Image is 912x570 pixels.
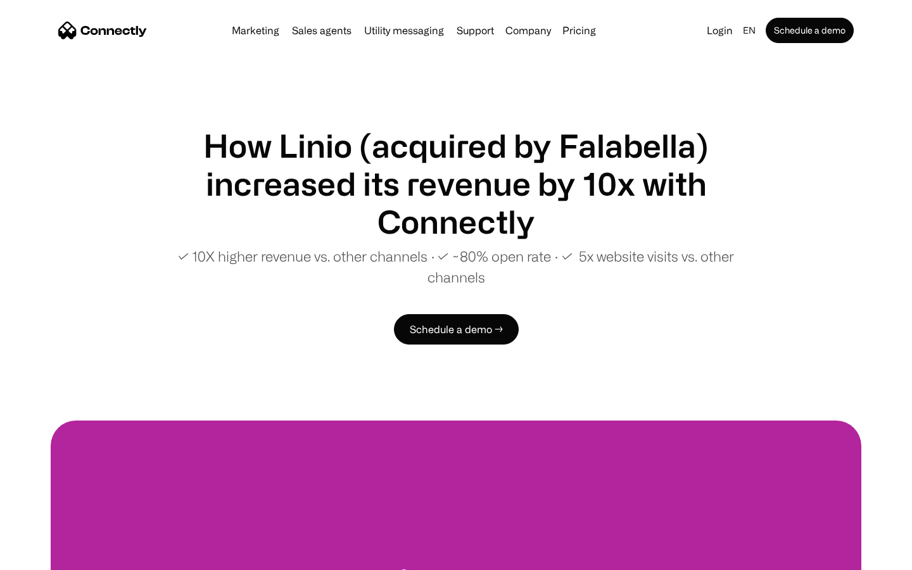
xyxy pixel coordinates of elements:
[227,25,284,35] a: Marketing
[152,127,760,241] h1: How Linio (acquired by Falabella) increased its revenue by 10x with Connectly
[394,314,519,345] a: Schedule a demo →
[25,548,76,566] ul: Language list
[702,22,738,39] a: Login
[557,25,601,35] a: Pricing
[287,25,357,35] a: Sales agents
[766,18,854,43] a: Schedule a demo
[13,547,76,566] aside: Language selected: English
[743,22,756,39] div: en
[152,246,760,288] p: ✓ 10X higher revenue vs. other channels ∙ ✓ ~80% open rate ∙ ✓ 5x website visits vs. other channels
[452,25,499,35] a: Support
[359,25,449,35] a: Utility messaging
[505,22,551,39] div: Company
